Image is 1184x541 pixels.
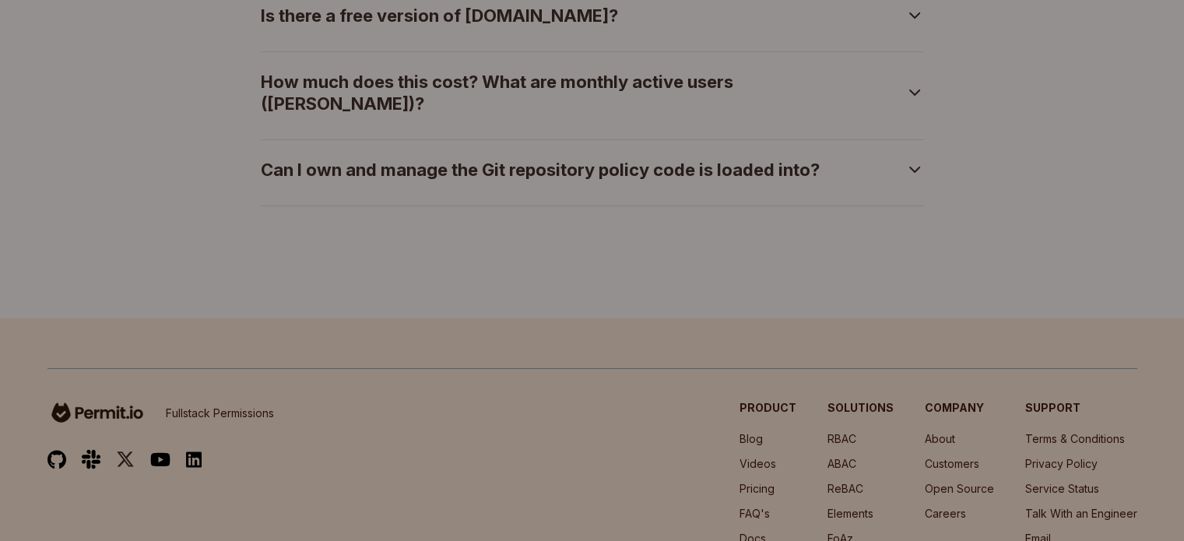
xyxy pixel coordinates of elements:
[827,400,894,416] h3: Solutions
[827,482,863,495] a: ReBAC
[261,159,820,181] h3: Can I own and manage the Git repository policy code is loaded into?
[827,457,856,470] a: ABAC
[1025,400,1137,416] h3: Support
[261,71,858,114] h3: How much does this cost? What are monthly active users ([PERSON_NAME])?
[1025,457,1098,470] a: Privacy Policy
[82,448,100,469] img: slack
[925,507,966,520] a: Careers
[740,457,776,470] a: Videos
[827,507,873,520] a: Elements
[166,406,274,421] p: Fullstack Permissions
[261,71,924,114] button: faq item
[925,432,955,445] a: About
[150,451,170,469] img: youtube
[1025,432,1125,445] a: Terms & Conditions
[186,451,202,469] img: linkedin
[740,482,775,495] a: Pricing
[47,450,66,469] img: github
[1025,507,1137,520] a: Talk With an Engineer
[261,159,924,181] button: faq item
[827,432,856,445] a: RBAC
[925,457,979,470] a: Customers
[925,482,994,495] a: Open Source
[261,5,924,26] button: faq item
[740,400,796,416] h3: Product
[925,400,994,416] h3: Company
[47,400,147,425] img: logo
[1025,482,1099,495] a: Service Status
[740,507,770,520] a: FAQ's
[740,432,763,445] a: Blog
[261,5,618,26] h3: Is there a free version of [DOMAIN_NAME]?
[116,450,135,469] img: twitter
